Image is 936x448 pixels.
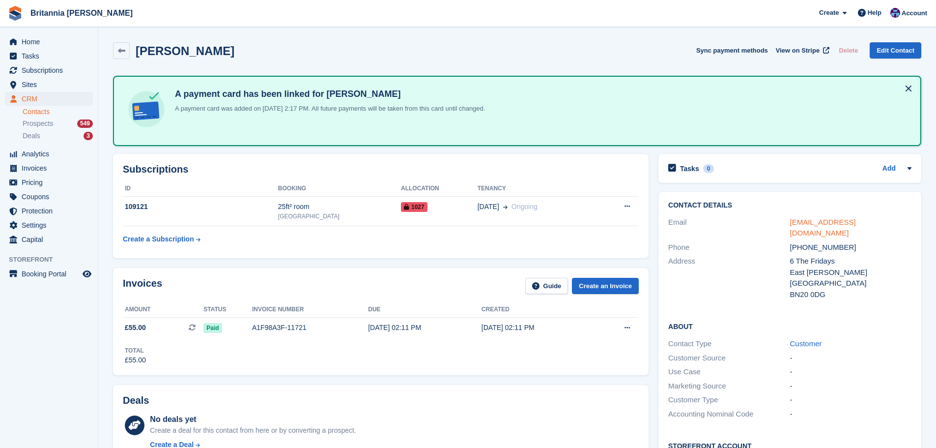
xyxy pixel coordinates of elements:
h2: [PERSON_NAME] [136,44,234,58]
div: £55.00 [125,355,146,365]
span: 1027 [401,202,427,212]
span: Sites [22,78,81,91]
span: Account [902,8,927,18]
div: Address [668,256,790,300]
h2: About [668,321,911,331]
h4: A payment card has been linked for [PERSON_NAME] [171,89,485,100]
a: Customer [790,339,822,348]
img: card-linked-ebf98d0992dc2aeb22e95c0e3c79077019eb2392cfd83c6a337811c24bc77127.svg [126,89,167,130]
span: Storefront [9,255,98,265]
div: 25ft² room [278,202,401,212]
div: - [790,353,911,364]
a: menu [5,63,93,77]
h2: Deals [123,395,149,406]
h2: Subscriptions [123,164,639,175]
th: Created [482,302,595,318]
span: Deals [23,131,40,141]
div: 0 [703,164,714,173]
a: menu [5,218,93,232]
h2: Contact Details [668,202,911,209]
div: Marketing Source [668,381,790,392]
div: [GEOGRAPHIC_DATA] [790,278,911,289]
a: Preview store [81,268,93,280]
a: Add [882,163,896,175]
div: Create a deal for this contact from here or by converting a prospect. [150,425,356,436]
a: View on Stripe [772,42,831,59]
span: Prospects [23,119,53,128]
span: £55.00 [125,323,146,333]
div: [PHONE_NUMBER] [790,242,911,253]
th: Status [203,302,252,318]
div: Phone [668,242,790,253]
div: - [790,394,911,406]
div: Use Case [668,366,790,378]
a: menu [5,49,93,63]
div: Accounting Nominal Code [668,409,790,420]
img: stora-icon-8386f47178a22dfd0bd8f6a31ec36ba5ce8667c1dd55bd0f319d3a0aa187defe.svg [8,6,23,21]
span: Help [868,8,881,18]
div: No deals yet [150,414,356,425]
a: Britannia [PERSON_NAME] [27,5,137,21]
a: Create a Subscription [123,230,200,248]
div: A1F98A3F-11721 [252,323,368,333]
div: - [790,381,911,392]
a: Create an Invoice [572,278,639,294]
p: A payment card was added on [DATE] 2:17 PM. All future payments will be taken from this card unti... [171,104,485,114]
div: [GEOGRAPHIC_DATA] [278,212,401,221]
a: menu [5,233,93,246]
th: Tenancy [478,181,597,197]
span: Capital [22,233,81,246]
th: Amount [123,302,203,318]
div: Total [125,346,146,355]
a: [EMAIL_ADDRESS][DOMAIN_NAME] [790,218,856,238]
button: Sync payment methods [696,42,768,59]
th: ID [123,181,278,197]
span: Analytics [22,147,81,161]
th: Booking [278,181,401,197]
div: 109121 [123,202,278,212]
div: BN20 0DG [790,289,911,300]
div: Email [668,217,790,239]
h2: Invoices [123,278,162,294]
a: menu [5,92,93,106]
h2: Tasks [680,164,699,173]
a: Edit Contact [870,42,921,59]
span: Settings [22,218,81,232]
span: CRM [22,92,81,106]
a: menu [5,161,93,175]
div: 6 The Fridays [790,256,911,267]
th: Allocation [401,181,478,197]
div: Customer Source [668,353,790,364]
span: Protection [22,204,81,218]
a: menu [5,78,93,91]
div: 3 [84,132,93,140]
a: Deals 3 [23,131,93,141]
button: Delete [835,42,862,59]
span: Subscriptions [22,63,81,77]
a: menu [5,147,93,161]
a: Prospects 549 [23,119,93,129]
span: Tasks [22,49,81,63]
span: Home [22,35,81,49]
div: East [PERSON_NAME] [790,267,911,278]
span: Invoices [22,161,81,175]
a: Contacts [23,107,93,117]
span: Pricing [22,176,81,189]
a: Guide [525,278,568,294]
div: - [790,409,911,420]
a: menu [5,190,93,204]
span: Ongoing [511,203,538,210]
span: Paid [203,323,222,333]
a: menu [5,204,93,218]
div: Contact Type [668,338,790,350]
img: Becca Clark [890,8,900,18]
span: View on Stripe [776,46,820,56]
div: [DATE] 02:11 PM [482,323,595,333]
span: [DATE] [478,202,499,212]
span: Booking Portal [22,267,81,281]
div: Customer Type [668,394,790,406]
div: - [790,366,911,378]
div: Create a Subscription [123,234,194,244]
span: Coupons [22,190,81,204]
a: menu [5,267,93,281]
